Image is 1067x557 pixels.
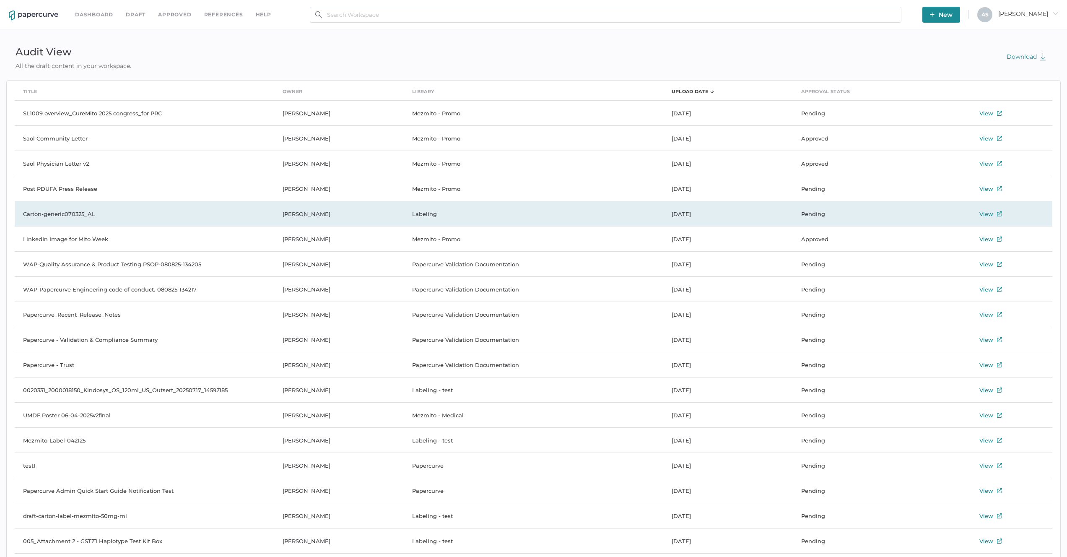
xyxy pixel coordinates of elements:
[710,89,714,94] img: sorting-arrow-down.c3f0a1d0.svg
[274,327,404,352] td: [PERSON_NAME]
[997,388,1002,393] img: external-link-icon.7ec190a1.svg
[663,302,793,327] td: [DATE]
[997,186,1002,191] img: external-link-icon.7ec190a1.svg
[158,10,191,19] a: Approved
[663,528,793,554] td: [DATE]
[274,226,404,252] td: [PERSON_NAME]
[15,126,274,151] td: Saol Community Letter
[274,428,404,453] td: [PERSON_NAME]
[997,463,1002,468] img: external-link-icon.7ec190a1.svg
[997,362,1002,367] img: external-link-icon.7ec190a1.svg
[793,176,922,201] td: Pending
[793,503,922,528] td: Pending
[922,7,960,23] button: New
[793,201,922,226] td: Pending
[274,277,404,302] td: [PERSON_NAME]
[404,327,663,352] td: Papercurve Validation Documentation
[412,87,434,96] div: Library
[663,226,793,252] td: [DATE]
[663,428,793,453] td: [DATE]
[274,528,404,554] td: [PERSON_NAME]
[997,488,1002,493] img: external-link-icon.7ec190a1.svg
[663,176,793,201] td: [DATE]
[15,377,274,403] td: 0020331_2000018150_Kindosys_OS_120ml_US_Outsert_20250717_14592185
[274,352,404,377] td: [PERSON_NAME]
[979,259,993,269] div: View
[997,136,1002,141] img: external-link-icon.7ec190a1.svg
[15,176,274,201] td: Post PDUFA Press Release
[997,312,1002,317] img: external-link-icon.7ec190a1.svg
[793,226,922,252] td: Approved
[15,528,274,554] td: 005_Attachment 2 - GSTZ1 Haplotype Test Kit Box
[997,161,1002,166] img: external-link-icon.7ec190a1.svg
[793,403,922,428] td: Pending
[75,10,113,19] a: Dashboard
[274,201,404,226] td: [PERSON_NAME]
[793,478,922,503] td: Pending
[979,108,993,118] div: View
[15,252,274,277] td: WAP-Quality Assurance & Product Testing PSOP-080825-134205
[404,126,663,151] td: Mezmito - Promo
[315,11,322,18] img: search.bf03fe8b.svg
[274,503,404,528] td: [PERSON_NAME]
[663,277,793,302] td: [DATE]
[274,126,404,151] td: [PERSON_NAME]
[126,10,145,19] a: Draft
[1007,53,1046,60] span: Download
[404,352,663,377] td: Papercurve Validation Documentation
[15,226,274,252] td: LinkedIn Image for Mito Week
[979,335,993,345] div: View
[404,377,663,403] td: Labeling - test
[663,377,793,403] td: [DATE]
[979,435,993,445] div: View
[15,201,274,226] td: Carton-generic070325_AL
[274,478,404,503] td: [PERSON_NAME]
[793,528,922,554] td: Pending
[663,201,793,226] td: [DATE]
[979,360,993,370] div: View
[274,151,404,176] td: [PERSON_NAME]
[15,327,274,352] td: Papercurve - Validation & Compliance Summary
[979,234,993,244] div: View
[15,428,274,453] td: Mezmito-Label-042125
[663,327,793,352] td: [DATE]
[404,478,663,503] td: Papercurve
[404,252,663,277] td: Papercurve Validation Documentation
[997,337,1002,342] img: external-link-icon.7ec190a1.svg
[23,87,37,96] div: Title
[979,461,993,471] div: View
[15,101,274,126] td: SL1009 overview_CureMito 2025 congress_for PRC
[979,184,993,194] div: View
[283,87,303,96] div: Owner
[793,126,922,151] td: Approved
[15,277,274,302] td: WAP-Papercurve Engineering code of conduct.-080825-134217
[793,453,922,478] td: Pending
[204,10,243,19] a: References
[663,478,793,503] td: [DATE]
[404,503,663,528] td: Labeling - test
[930,12,935,17] img: plus-white.e19ec114.svg
[979,410,993,420] div: View
[793,327,922,352] td: Pending
[274,377,404,403] td: [PERSON_NAME]
[979,536,993,546] div: View
[979,159,993,169] div: View
[979,486,993,496] div: View
[979,385,993,395] div: View
[793,352,922,377] td: Pending
[997,211,1002,216] img: external-link-icon.7ec190a1.svg
[663,503,793,528] td: [DATE]
[979,284,993,294] div: View
[997,262,1002,267] img: external-link-icon.7ec190a1.svg
[274,252,404,277] td: [PERSON_NAME]
[672,87,708,96] div: Upload Date
[997,287,1002,292] img: external-link-icon.7ec190a1.svg
[15,453,274,478] td: test1
[663,453,793,478] td: [DATE]
[998,49,1054,65] button: Download
[256,10,271,19] div: help
[981,11,989,18] span: A S
[1040,53,1046,60] img: download-green.2f70a7b3.svg
[6,61,140,70] div: All the draft content in your workspace.
[793,101,922,126] td: Pending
